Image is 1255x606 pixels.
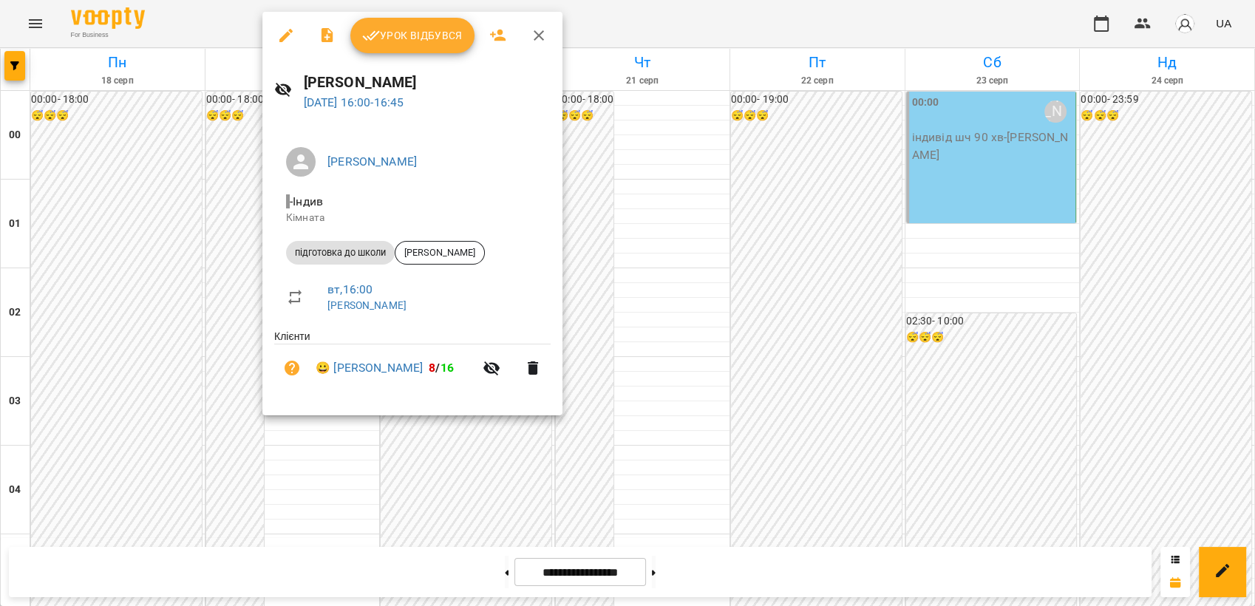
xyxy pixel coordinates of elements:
b: / [429,361,454,375]
a: [PERSON_NAME] [327,299,407,311]
a: [DATE] 16:00-16:45 [304,95,404,109]
span: - Індив [286,194,326,208]
ul: Клієнти [274,329,551,398]
button: Візит ще не сплачено. Додати оплату? [274,350,310,386]
span: [PERSON_NAME] [395,246,484,259]
h6: [PERSON_NAME] [304,71,551,94]
span: Урок відбувся [362,27,463,44]
div: [PERSON_NAME] [395,241,485,265]
p: Кімната [286,211,539,225]
a: вт , 16:00 [327,282,373,296]
span: підготовка до школи [286,246,395,259]
span: 16 [441,361,454,375]
span: 8 [429,361,435,375]
a: 😀 [PERSON_NAME] [316,359,423,377]
a: [PERSON_NAME] [327,154,417,168]
button: Урок відбувся [350,18,475,53]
